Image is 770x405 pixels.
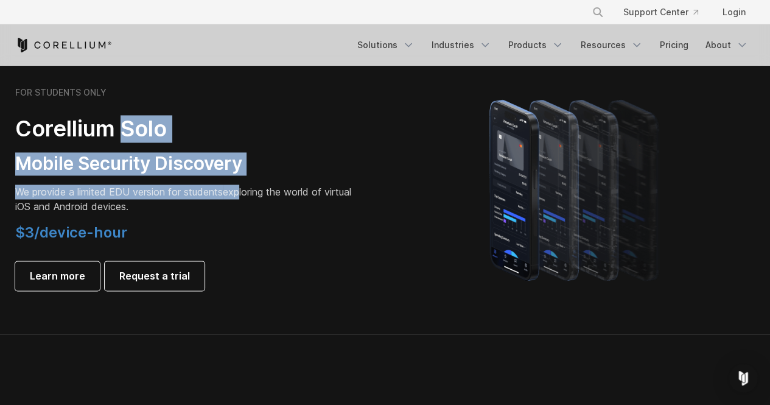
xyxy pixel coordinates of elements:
a: Login [713,1,755,23]
span: $3/device-hour [15,224,127,241]
span: Request a trial [119,269,190,283]
a: Learn more [15,261,100,291]
div: Open Intercom Messenger [729,364,758,393]
a: About [698,34,755,56]
a: Resources [573,34,650,56]
span: Learn more [30,269,85,283]
a: Solutions [350,34,422,56]
span: We provide a limited EDU version for students [15,186,223,198]
img: A lineup of four iPhone models becoming more gradient and blurred [465,82,687,295]
a: Pricing [653,34,696,56]
a: Request a trial [105,261,205,291]
div: Navigation Menu [350,34,755,56]
a: Support Center [614,1,708,23]
a: Products [501,34,571,56]
div: Navigation Menu [577,1,755,23]
a: Corellium Home [15,38,112,52]
h3: Mobile Security Discovery [15,152,356,175]
h2: Corellium Solo [15,115,356,143]
h6: FOR STUDENTS ONLY [15,87,107,98]
button: Search [587,1,609,23]
p: exploring the world of virtual iOS and Android devices. [15,185,356,214]
a: Industries [424,34,499,56]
